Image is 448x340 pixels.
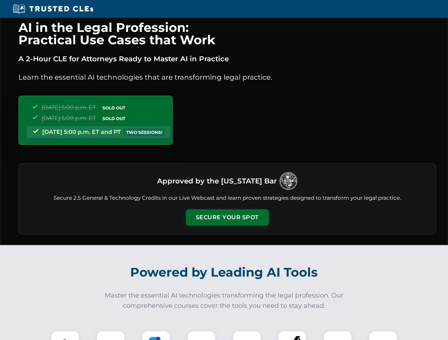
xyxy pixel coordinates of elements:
img: Trusted CLEs [11,4,95,14]
p: Master the essential AI technologies transforming the legal profession. Our comprehensive courses... [100,290,348,311]
h2: Powered by Leading AI Tools [28,260,421,285]
span: SOLD OUT [100,104,128,112]
p: A 2-Hour CLE for Attorneys Ready to Master AI in Practice [18,53,436,64]
button: Secure Your Spot [186,209,269,226]
p: Learn the essential AI technologies that are transforming legal practice. [18,72,436,83]
img: Logo [280,172,297,190]
h1: AI in the Legal Profession: Practical Use Cases that Work [18,21,436,46]
p: Secure 2.5 General & Technology Credits in our Live Webcast and learn proven strategies designed ... [27,194,427,202]
h3: Approved by the [US_STATE] Bar [157,175,277,187]
span: [DATE] 5:00 p.m. ET [42,104,96,111]
span: SOLD OUT [100,115,128,122]
span: [DATE] 5:00 p.m. ET [42,115,96,121]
